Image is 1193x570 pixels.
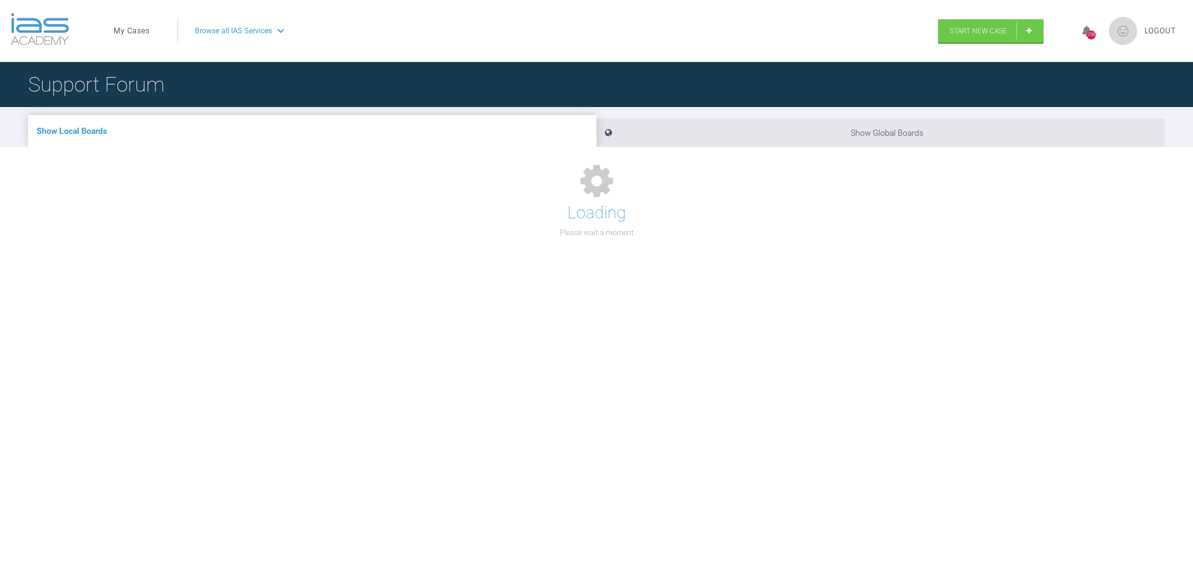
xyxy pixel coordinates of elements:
div: 298 [1087,31,1096,39]
a: Logout [1145,25,1176,37]
a: Start New Case [938,19,1044,43]
img: profile.png [1109,17,1137,45]
a: My Cases [114,25,150,37]
li: Show Global Boards [596,118,1165,147]
span: Browse all IAS Services [195,25,272,37]
p: Please wait a moment [560,227,634,239]
h1: Support Forum [28,68,164,101]
li: Show Local Boards [28,115,596,147]
span: Start New Case [950,27,1007,35]
h1: Loading [567,200,626,227]
img: logo-light.3e3ef733.png [11,13,69,45]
